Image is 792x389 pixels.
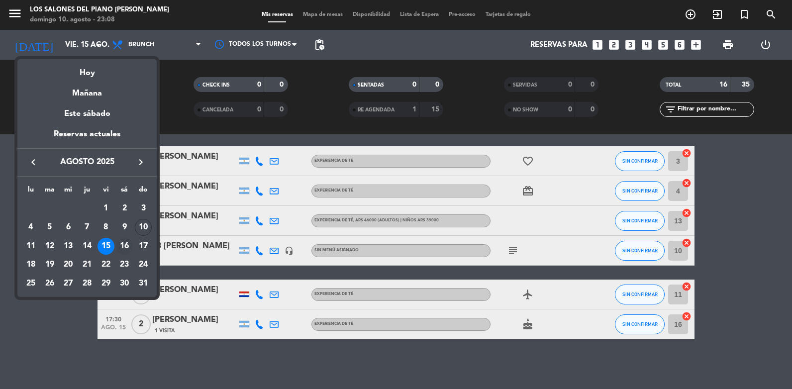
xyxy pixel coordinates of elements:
td: 20 de agosto de 2025 [59,255,78,274]
div: Este sábado [17,100,157,128]
td: 29 de agosto de 2025 [97,274,115,293]
td: 1 de agosto de 2025 [97,199,115,218]
div: 10 [135,219,152,236]
td: 24 de agosto de 2025 [134,255,153,274]
div: 3 [135,200,152,217]
div: 28 [79,275,96,292]
td: 9 de agosto de 2025 [115,218,134,237]
div: 6 [60,219,77,236]
td: 21 de agosto de 2025 [78,255,97,274]
div: 25 [22,275,39,292]
td: 19 de agosto de 2025 [40,255,59,274]
td: 16 de agosto de 2025 [115,237,134,256]
div: 18 [22,256,39,273]
div: 4 [22,219,39,236]
td: 15 de agosto de 2025 [97,237,115,256]
div: 17 [135,238,152,255]
th: sábado [115,184,134,199]
div: 30 [116,275,133,292]
td: 5 de agosto de 2025 [40,218,59,237]
div: 16 [116,238,133,255]
div: 21 [79,256,96,273]
th: lunes [21,184,40,199]
th: jueves [78,184,97,199]
td: 11 de agosto de 2025 [21,237,40,256]
div: Mañana [17,80,157,100]
th: martes [40,184,59,199]
div: 8 [98,219,114,236]
div: 9 [116,219,133,236]
div: 31 [135,275,152,292]
div: 11 [22,238,39,255]
span: agosto 2025 [42,156,132,169]
button: keyboard_arrow_right [132,156,150,169]
th: viernes [97,184,115,199]
td: 22 de agosto de 2025 [97,255,115,274]
div: 23 [116,256,133,273]
td: AGO. [21,199,97,218]
td: 3 de agosto de 2025 [134,199,153,218]
td: 27 de agosto de 2025 [59,274,78,293]
td: 7 de agosto de 2025 [78,218,97,237]
div: 13 [60,238,77,255]
td: 28 de agosto de 2025 [78,274,97,293]
i: keyboard_arrow_right [135,156,147,168]
td: 10 de agosto de 2025 [134,218,153,237]
div: 24 [135,256,152,273]
div: 29 [98,275,114,292]
td: 8 de agosto de 2025 [97,218,115,237]
div: 5 [41,219,58,236]
td: 25 de agosto de 2025 [21,274,40,293]
td: 2 de agosto de 2025 [115,199,134,218]
div: 22 [98,256,114,273]
button: keyboard_arrow_left [24,156,42,169]
div: 2 [116,200,133,217]
div: 20 [60,256,77,273]
td: 31 de agosto de 2025 [134,274,153,293]
div: 1 [98,200,114,217]
div: 27 [60,275,77,292]
td: 23 de agosto de 2025 [115,255,134,274]
div: 15 [98,238,114,255]
div: Reservas actuales [17,128,157,148]
th: miércoles [59,184,78,199]
div: 7 [79,219,96,236]
td: 30 de agosto de 2025 [115,274,134,293]
td: 6 de agosto de 2025 [59,218,78,237]
i: keyboard_arrow_left [27,156,39,168]
div: Hoy [17,59,157,80]
td: 17 de agosto de 2025 [134,237,153,256]
td: 18 de agosto de 2025 [21,255,40,274]
div: 26 [41,275,58,292]
td: 26 de agosto de 2025 [40,274,59,293]
div: 14 [79,238,96,255]
th: domingo [134,184,153,199]
td: 13 de agosto de 2025 [59,237,78,256]
div: 12 [41,238,58,255]
td: 12 de agosto de 2025 [40,237,59,256]
td: 4 de agosto de 2025 [21,218,40,237]
div: 19 [41,256,58,273]
td: 14 de agosto de 2025 [78,237,97,256]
